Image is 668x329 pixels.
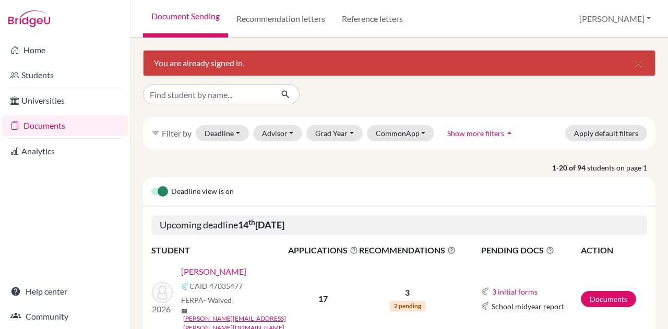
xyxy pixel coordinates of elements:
img: Atzbach, Amelia [152,282,173,303]
div: You are already signed in. [143,50,655,76]
span: PENDING DOCS [481,244,580,257]
b: 17 [318,294,328,303]
a: Students [2,65,128,86]
span: FERPA [181,295,232,306]
a: Analytics [2,141,128,162]
i: arrow_drop_up [504,128,515,138]
button: Grad Year [306,125,363,141]
b: 14 [DATE] [238,219,284,230]
span: Deadline view is on [171,186,234,198]
strong: 1-20 of 94 [552,162,587,173]
sup: th [248,218,255,226]
button: Close [622,51,655,76]
span: Show more filters [447,129,504,138]
th: STUDENT [151,243,288,257]
button: Apply default filters [565,125,647,141]
a: Community [2,306,128,327]
th: ACTION [580,243,647,257]
span: - Waived [204,296,232,304]
span: mail [181,308,187,314]
a: Help center [2,281,128,302]
button: CommonApp [367,125,435,141]
span: Filter by [162,128,192,138]
p: 2026 [152,303,173,315]
button: [PERSON_NAME] [575,9,655,29]
span: APPLICATIONS [288,244,358,257]
img: Bridge-U [8,10,50,27]
img: Common App logo [181,282,189,290]
a: Universities [2,90,128,111]
span: School midyear report [492,301,564,312]
img: Common App logo [481,287,490,296]
h5: Upcoming deadline [151,215,647,235]
img: Common App logo [481,302,490,310]
button: 3 initial forms [492,286,538,298]
i: filter_list [151,129,160,137]
i: close [632,57,645,69]
a: Documents [2,115,128,136]
button: Advisor [253,125,303,141]
button: Deadline [196,125,249,141]
span: RECOMMENDATIONS [359,244,456,257]
span: 2 pending [390,301,425,311]
span: students on page 1 [587,162,655,173]
a: Documents [581,291,636,307]
p: 3 [359,286,456,299]
a: [PERSON_NAME] [181,265,246,278]
span: CAID 47035477 [189,281,243,291]
button: Show more filtersarrow_drop_up [438,125,523,141]
a: Home [2,40,128,60]
input: Find student by name... [143,84,272,104]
